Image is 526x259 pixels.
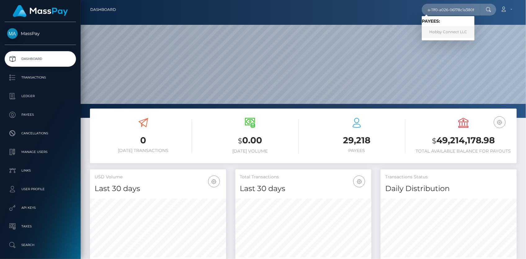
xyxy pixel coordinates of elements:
[201,134,299,147] h3: 0.00
[13,5,68,17] img: MassPay Logo
[422,19,475,24] h6: Payees:
[7,92,74,101] p: Ledger
[415,134,512,147] h3: 49,214,178.98
[240,183,367,194] h4: Last 30 days
[432,136,436,145] small: $
[7,147,74,157] p: Manage Users
[95,174,221,180] h5: USD Volume
[5,200,76,216] a: API Keys
[5,144,76,160] a: Manage Users
[422,4,480,16] input: Search...
[7,129,74,138] p: Cancellations
[7,54,74,64] p: Dashboard
[5,107,76,123] a: Payees
[5,70,76,85] a: Transactions
[238,136,242,145] small: $
[7,203,74,212] p: API Keys
[95,134,192,146] h3: 0
[5,163,76,178] a: Links
[5,181,76,197] a: User Profile
[308,134,405,146] h3: 29,218
[201,149,299,154] h6: [DATE] Volume
[240,174,367,180] h5: Total Transactions
[5,126,76,141] a: Cancellations
[7,28,18,39] img: MassPay
[7,222,74,231] p: Taxes
[5,219,76,234] a: Taxes
[415,149,512,154] h6: Total Available Balance for Payouts
[308,148,405,153] h6: Payees
[5,237,76,253] a: Search
[422,26,475,38] a: Hobby Connect LLC
[95,148,192,153] h6: [DATE] Transactions
[5,88,76,104] a: Ledger
[5,51,76,67] a: Dashboard
[90,3,116,16] a: Dashboard
[7,73,74,82] p: Transactions
[7,166,74,175] p: Links
[5,31,76,36] span: MassPay
[7,240,74,250] p: Search
[385,183,512,194] h4: Daily Distribution
[7,185,74,194] p: User Profile
[385,174,512,180] h5: Transactions Status
[95,183,221,194] h4: Last 30 days
[7,110,74,119] p: Payees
